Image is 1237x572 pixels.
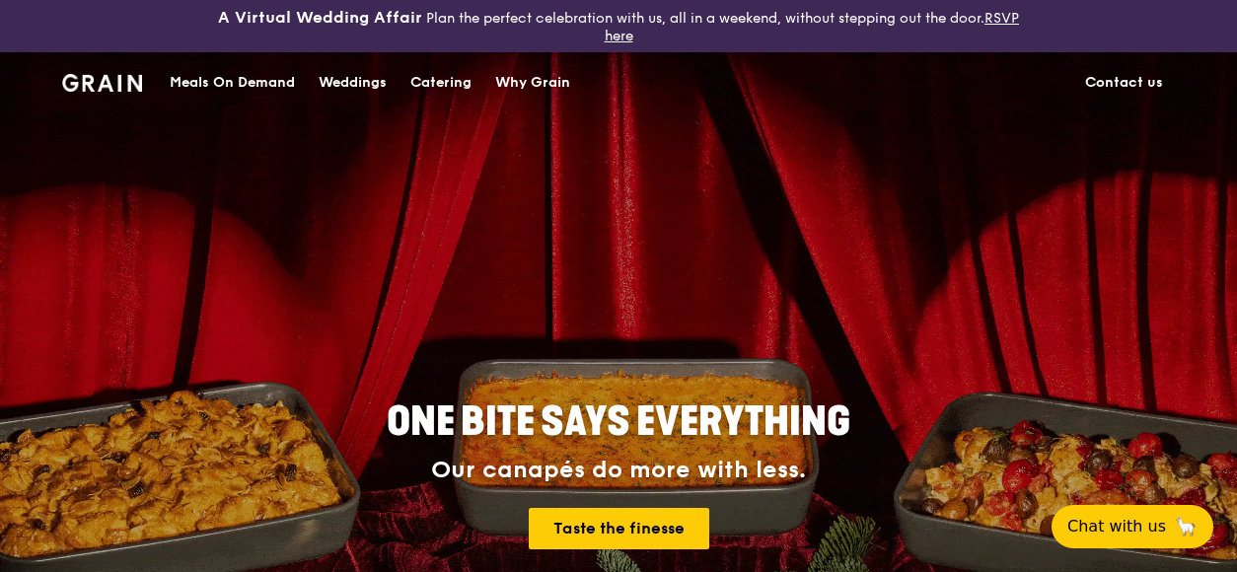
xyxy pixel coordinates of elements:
[483,53,582,112] a: Why Grain
[605,10,1020,44] a: RSVP here
[1174,515,1198,538] span: 🦙
[170,53,295,112] div: Meals On Demand
[399,53,483,112] a: Catering
[206,8,1031,44] div: Plan the perfect celebration with us, all in a weekend, without stepping out the door.
[62,74,142,92] img: Grain
[387,398,850,446] span: ONE BITE SAYS EVERYTHING
[410,53,472,112] div: Catering
[307,53,399,112] a: Weddings
[1067,515,1166,538] span: Chat with us
[1052,505,1213,548] button: Chat with us🦙
[319,53,387,112] div: Weddings
[62,51,142,110] a: GrainGrain
[1073,53,1175,112] a: Contact us
[495,53,570,112] div: Why Grain
[263,457,974,484] div: Our canapés do more with less.
[529,508,709,549] a: Taste the finesse
[218,8,422,28] h3: A Virtual Wedding Affair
